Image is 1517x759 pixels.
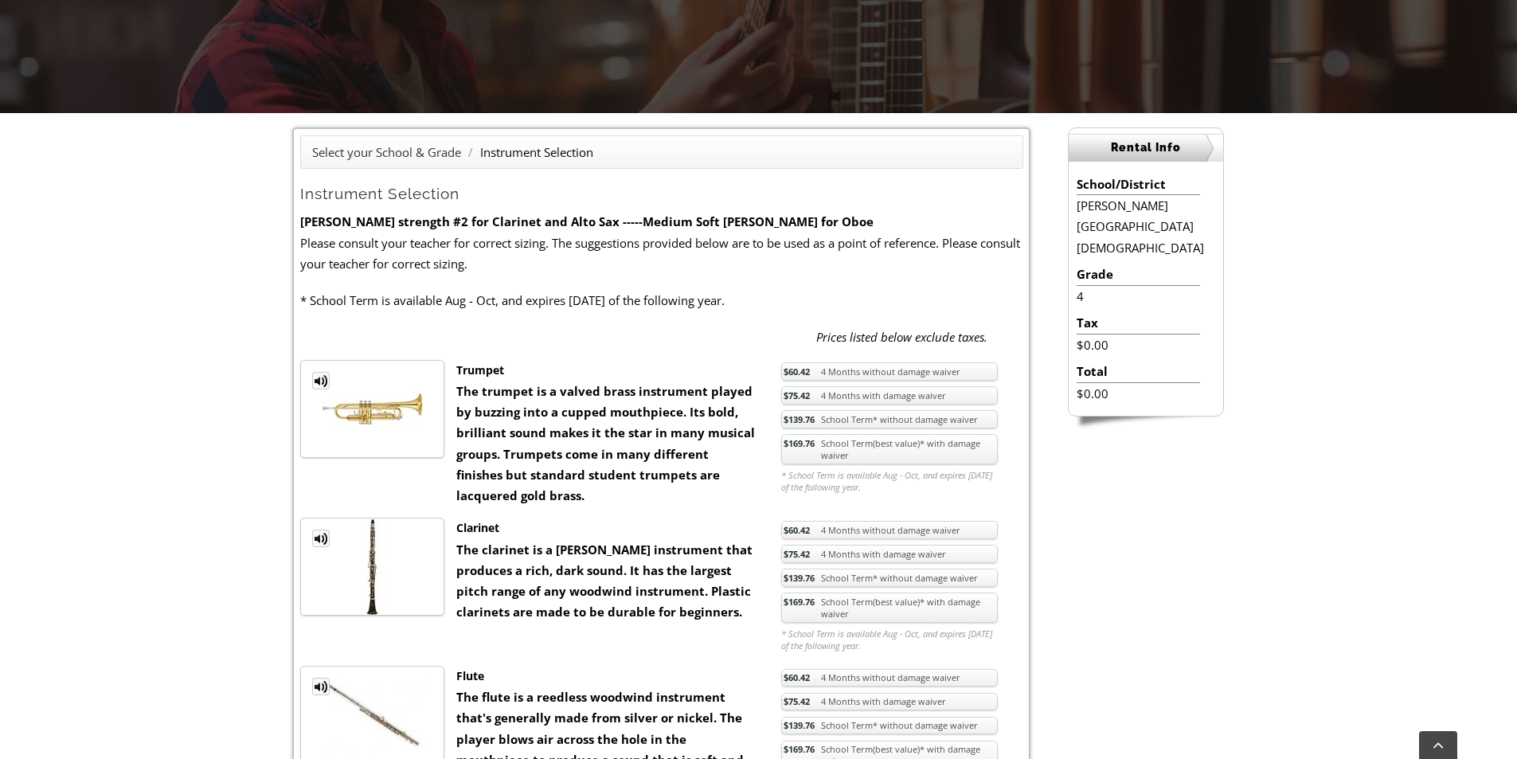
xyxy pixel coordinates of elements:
[1077,264,1200,285] li: Grade
[456,518,757,538] div: Clarinet
[312,144,461,160] a: Select your School & Grade
[781,521,998,539] a: $60.424 Months without damage waiver
[784,413,815,425] span: $139.76
[781,569,998,587] a: $139.76School Term* without damage waiver
[456,542,753,620] strong: The clarinet is a [PERSON_NAME] instrument that produces a rich, dark sound. It has the largest p...
[784,596,815,608] span: $169.76
[781,669,998,687] a: $60.424 Months without damage waiver
[784,524,810,536] span: $60.42
[784,671,810,683] span: $60.42
[781,434,998,464] a: $169.76School Term(best value)* with damage waiver
[781,410,998,428] a: $139.76School Term* without damage waiver
[784,548,810,560] span: $75.42
[1077,286,1200,307] li: 4
[784,719,815,731] span: $139.76
[781,717,998,735] a: $139.76School Term* without damage waiver
[300,233,1023,275] p: Please consult your teacher for correct sizing. The suggestions provided below are to be used as ...
[784,366,810,378] span: $60.42
[464,144,477,160] span: /
[781,386,998,405] a: $75.424 Months with damage waiver
[323,361,422,457] img: th_1fc34dab4bdaff02a3697e89cb8f30dd_1334255105TRUMP.jpg
[300,184,1023,204] h2: Instrument Selection
[781,362,998,381] a: $60.424 Months without damage waiver
[1077,361,1200,382] li: Total
[456,383,755,503] strong: The trumpet is a valved brass instrument played by buzzing into a cupped mouthpiece. Its bold, br...
[1077,312,1200,334] li: Tax
[456,666,757,687] div: Flute
[1069,134,1223,162] h2: Rental Info
[1077,335,1200,355] li: $0.00
[784,389,810,401] span: $75.42
[781,469,998,493] em: * School Term is available Aug - Oct, and expires [DATE] of the following year.
[300,290,1023,311] p: * School Term is available Aug - Oct, and expires [DATE] of the following year.
[312,530,330,547] a: MP3 Clip
[781,593,998,623] a: $169.76School Term(best value)* with damage waiver
[1077,195,1200,258] li: [PERSON_NAME][GEOGRAPHIC_DATA][DEMOGRAPHIC_DATA]
[816,329,987,345] em: Prices listed below exclude taxes.
[781,545,998,563] a: $75.424 Months with damage waiver
[781,628,998,651] em: * School Term is available Aug - Oct, and expires [DATE] of the following year.
[312,372,330,389] a: MP3 Clip
[1077,383,1200,404] li: $0.00
[1077,174,1200,195] li: School/District
[784,743,815,755] span: $169.76
[784,572,815,584] span: $139.76
[1068,417,1224,431] img: sidebar-footer.png
[784,437,815,449] span: $169.76
[781,693,998,711] a: $75.424 Months with damage waiver
[784,695,810,707] span: $75.42
[323,518,422,615] img: th_1fc34dab4bdaff02a3697e89cb8f30dd_1328556165CLAR.jpg
[480,142,593,162] li: Instrument Selection
[623,213,874,229] strong: -----Medium Soft [PERSON_NAME] for Oboe
[300,213,620,229] strong: [PERSON_NAME] strength #2 for Clarinet and Alto Sax
[312,678,330,695] a: MP3 Clip
[456,360,757,381] div: Trumpet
